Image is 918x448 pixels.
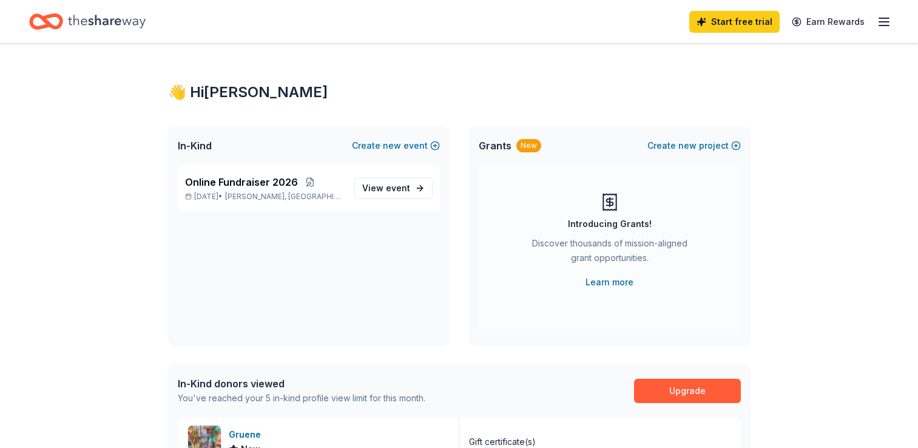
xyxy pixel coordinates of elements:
div: 👋 Hi [PERSON_NAME] [168,83,751,102]
span: new [678,138,697,153]
span: Online Fundraiser 2026 [185,175,298,189]
a: View event [354,177,433,199]
div: Discover thousands of mission-aligned grant opportunities. [527,236,692,270]
p: [DATE] • [185,192,345,202]
span: event [386,183,410,193]
div: Introducing Grants! [568,217,652,231]
button: Createnewproject [647,138,741,153]
a: Home [29,7,146,36]
button: Createnewevent [352,138,440,153]
span: In-Kind [178,138,212,153]
span: [PERSON_NAME], [GEOGRAPHIC_DATA] [225,192,344,202]
div: In-Kind donors viewed [178,376,425,391]
div: You've reached your 5 in-kind profile view limit for this month. [178,391,425,406]
div: Gruene [229,427,266,442]
a: Learn more [586,275,633,290]
a: Upgrade [634,379,741,403]
div: New [516,139,541,152]
span: new [383,138,401,153]
a: Earn Rewards [785,11,872,33]
a: Start free trial [689,11,780,33]
span: Grants [479,138,511,153]
span: View [362,181,410,195]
